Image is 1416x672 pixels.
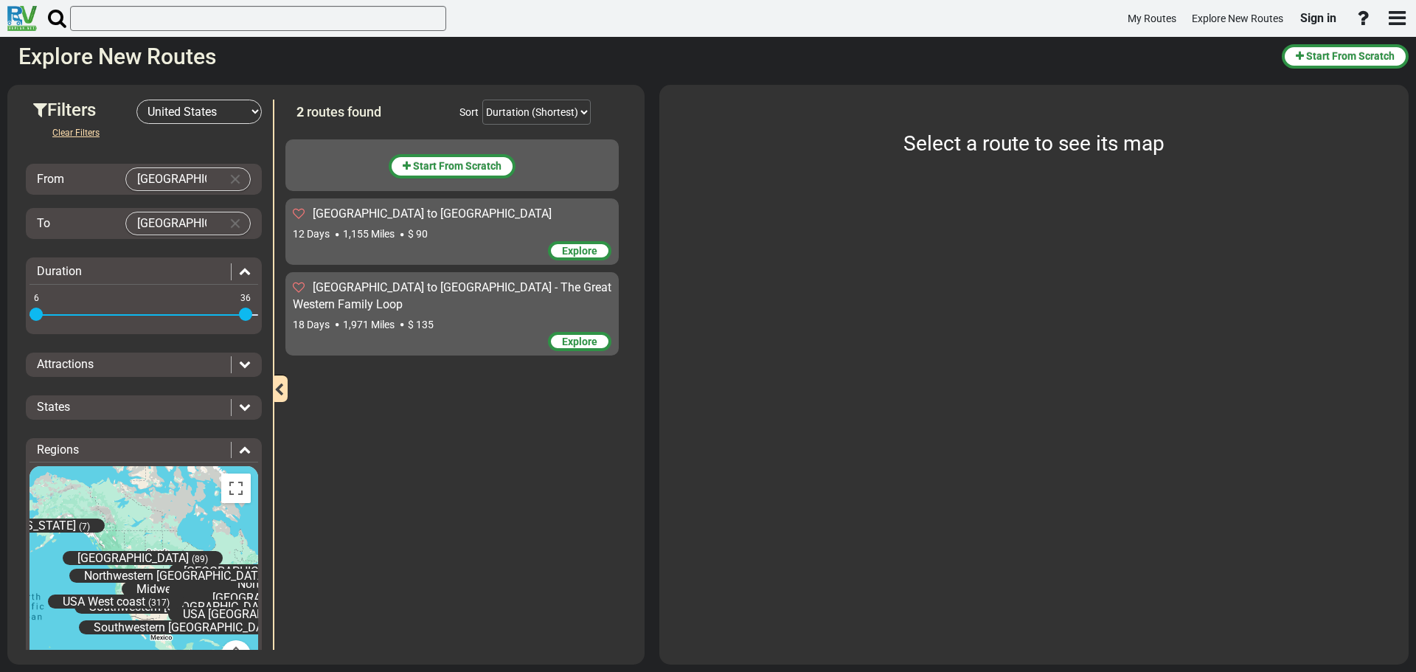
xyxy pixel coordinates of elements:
button: Clear Filters [41,124,111,142]
button: Toggle fullscreen view [221,474,251,503]
span: Southwestern [GEOGRAPHIC_DATA] [94,620,280,634]
span: From [37,172,64,186]
button: Clear Input [224,168,246,190]
div: Explore [548,332,611,351]
span: (89) [192,554,208,564]
span: $ 135 [408,319,434,330]
span: 18 Days [293,319,330,330]
img: RvPlanetLogo.png [7,6,37,31]
span: Explore [562,336,597,347]
span: [US_STATE] [15,519,76,533]
span: To [37,216,50,230]
span: 36 [238,291,253,305]
span: (7) [79,522,90,532]
div: [GEOGRAPHIC_DATA] to [GEOGRAPHIC_DATA] - The Great Western Family Loop 18 Days 1,971 Miles $ 135 ... [285,272,619,356]
button: Map camera controls [221,640,251,670]
span: 12 Days [293,228,330,240]
div: [GEOGRAPHIC_DATA] to [GEOGRAPHIC_DATA] 12 Days 1,155 Miles $ 90 Explore [285,198,619,265]
span: 6 [32,291,41,305]
span: routes found [307,104,381,119]
span: 1,971 Miles [343,319,395,330]
span: (317) [148,597,170,608]
a: Sign in [1294,3,1343,34]
button: Clear Input [224,212,246,235]
div: Attractions [29,356,258,373]
a: My Routes [1121,4,1183,33]
span: 1,155 Miles [343,228,395,240]
h2: Explore New Routes [18,44,1271,69]
span: USA [GEOGRAPHIC_DATA] [183,608,319,622]
button: Start From Scratch [389,154,516,179]
span: Explore New Routes [1192,13,1283,24]
span: Attractions [37,357,94,371]
input: Select [126,212,221,235]
span: Start From Scratch [413,160,502,172]
div: States [29,399,258,416]
span: $ 90 [408,228,428,240]
span: Start From Scratch [1306,50,1395,62]
span: Sign in [1300,11,1336,25]
div: Regions [29,442,258,459]
span: Select a route to see its map [903,131,1165,156]
span: Explore [562,245,597,257]
span: Duration [37,264,82,278]
span: My Routes [1128,13,1176,24]
button: Start From Scratch [1282,44,1409,69]
div: Sort [459,105,479,119]
span: Regions [37,443,79,457]
span: [GEOGRAPHIC_DATA] to [GEOGRAPHIC_DATA] - The Great Western Family Loop [293,280,611,311]
span: [GEOGRAPHIC_DATA] to [GEOGRAPHIC_DATA] [313,207,552,221]
span: [GEOGRAPHIC_DATA] [77,551,189,565]
a: Explore New Routes [1185,4,1290,33]
span: USA West coast [63,595,145,609]
div: Explore [548,241,611,260]
span: 2 [296,104,304,119]
input: Select [126,168,221,190]
h3: Filters [33,100,136,119]
span: States [37,400,70,414]
div: Duration [29,263,258,280]
span: Northwestern [GEOGRAPHIC_DATA] [84,569,268,583]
